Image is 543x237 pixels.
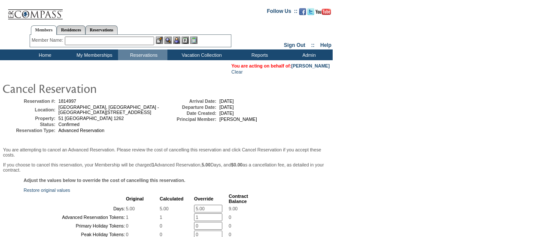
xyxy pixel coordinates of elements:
[160,223,162,228] span: 0
[231,63,330,68] span: You are acting on behalf of:
[229,223,231,228] span: 0
[231,69,243,74] a: Clear
[4,98,55,104] td: Reservation #:
[4,122,55,127] td: Status:
[118,49,167,60] td: Reservations
[156,37,163,44] img: b_edit.gif
[182,37,189,44] img: Reservations
[190,37,197,44] img: b_calculator.gif
[19,49,69,60] td: Home
[7,2,63,20] img: Compass Home
[152,162,155,167] b: 1
[58,122,79,127] span: Confirmed
[219,117,257,122] span: [PERSON_NAME]
[291,63,330,68] a: [PERSON_NAME]
[24,222,125,230] td: Primary Holiday Tokens:
[160,196,184,201] b: Calculated
[24,213,125,221] td: Advanced Reservation Tokens:
[167,49,234,60] td: Vacation Collection
[173,37,180,44] img: Impersonate
[58,105,159,115] span: [GEOGRAPHIC_DATA], [GEOGRAPHIC_DATA] - [GEOGRAPHIC_DATA][STREET_ADDRESS]
[219,105,234,110] span: [DATE]
[126,206,135,211] span: 5.00
[165,98,216,104] td: Arrival Date:
[194,196,213,201] b: Override
[4,128,55,133] td: Reservation Type:
[202,162,211,167] b: 5.00
[165,111,216,116] td: Date Created:
[126,196,144,201] b: Original
[307,11,314,16] a: Follow us on Twitter
[4,105,55,115] td: Location:
[160,232,162,237] span: 0
[231,162,243,167] b: $0.00
[24,188,70,193] a: Restore original values
[4,116,55,121] td: Property:
[58,116,124,121] span: 51 [GEOGRAPHIC_DATA] 1262
[234,49,283,60] td: Reports
[284,42,305,48] a: Sign Out
[315,9,331,15] img: Subscribe to our YouTube Channel
[160,215,162,220] span: 1
[165,105,216,110] td: Departure Date:
[32,37,65,44] div: Member Name:
[57,25,85,34] a: Residences
[24,205,125,212] td: Days:
[126,215,128,220] span: 1
[307,8,314,15] img: Follow us on Twitter
[3,147,330,157] p: You are attempting to cancel an Advanced Reservation. Please review the cost of cancelling this r...
[85,25,118,34] a: Reservations
[229,215,231,220] span: 0
[165,117,216,122] td: Principal Member:
[126,223,128,228] span: 0
[320,42,331,48] a: Help
[315,11,331,16] a: Subscribe to our YouTube Channel
[31,25,57,35] a: Members
[58,98,76,104] span: 1814997
[267,7,297,18] td: Follow Us ::
[3,162,330,172] p: If you choose to cancel this reservation, your Membership will be charged Advanced Reservation, D...
[160,206,169,211] span: 5.00
[283,49,333,60] td: Admin
[219,98,234,104] span: [DATE]
[2,80,174,97] img: pgTtlCancelRes.gif
[219,111,234,116] span: [DATE]
[229,232,231,237] span: 0
[126,232,128,237] span: 0
[24,178,185,183] b: Adjust the values below to override the cost of cancelling this reservation.
[299,11,306,16] a: Become our fan on Facebook
[299,8,306,15] img: Become our fan on Facebook
[58,128,104,133] span: Advanced Reservation
[311,42,315,48] span: ::
[164,37,172,44] img: View
[229,206,238,211] span: 9.00
[69,49,118,60] td: My Memberships
[229,194,248,204] b: Contract Balance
